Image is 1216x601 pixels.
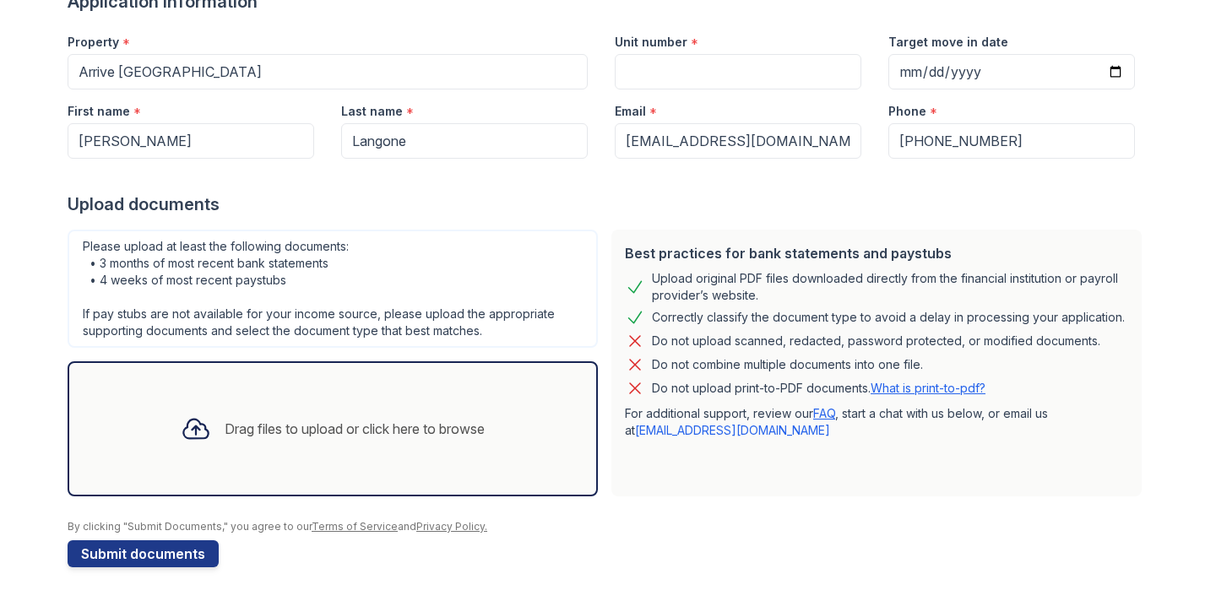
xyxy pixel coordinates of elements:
[225,419,485,439] div: Drag files to upload or click here to browse
[652,307,1125,328] div: Correctly classify the document type to avoid a delay in processing your application.
[652,331,1100,351] div: Do not upload scanned, redacted, password protected, or modified documents.
[888,103,926,120] label: Phone
[871,381,985,395] a: What is print-to-pdf?
[888,34,1008,51] label: Target move in date
[1145,533,1199,584] iframe: chat widget
[68,520,1148,533] div: By clicking "Submit Documents," you agree to our and
[416,520,487,533] a: Privacy Policy.
[68,192,1148,216] div: Upload documents
[625,405,1128,439] p: For additional support, review our , start a chat with us below, or email us at
[652,270,1128,304] div: Upload original PDF files downloaded directly from the financial institution or payroll provider’...
[625,243,1128,263] div: Best practices for bank statements and paystubs
[813,406,835,420] a: FAQ
[68,34,119,51] label: Property
[652,355,923,375] div: Do not combine multiple documents into one file.
[615,103,646,120] label: Email
[312,520,398,533] a: Terms of Service
[635,423,830,437] a: [EMAIL_ADDRESS][DOMAIN_NAME]
[652,380,985,397] p: Do not upload print-to-PDF documents.
[615,34,687,51] label: Unit number
[68,230,598,348] div: Please upload at least the following documents: • 3 months of most recent bank statements • 4 wee...
[68,103,130,120] label: First name
[341,103,403,120] label: Last name
[68,540,219,567] button: Submit documents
